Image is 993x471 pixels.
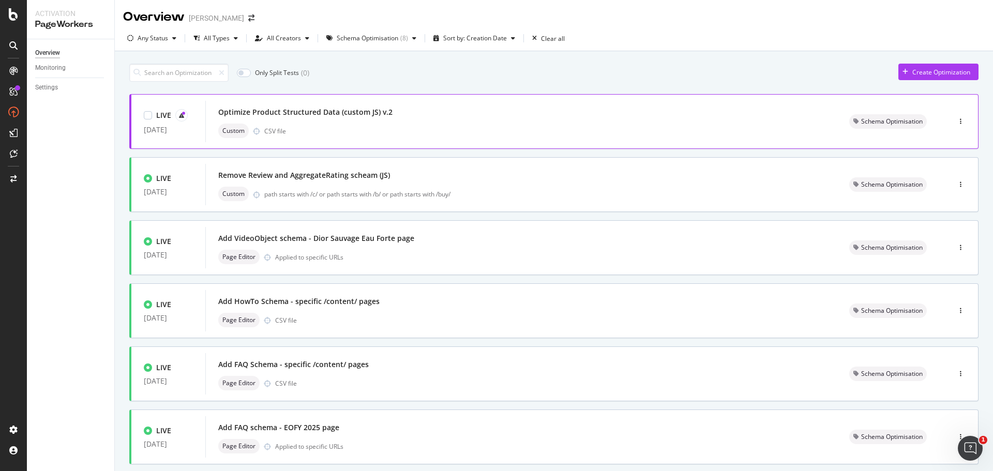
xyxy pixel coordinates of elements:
[156,362,171,373] div: LIVE
[849,240,927,255] div: neutral label
[218,296,380,307] div: Add HowTo Schema - specific /content/ pages
[218,233,414,244] div: Add VideoObject schema - Dior Sauvage Eau Forte page
[222,254,255,260] span: Page Editor
[849,114,927,129] div: neutral label
[156,426,171,436] div: LIVE
[218,187,249,201] div: neutral label
[218,250,260,264] div: neutral label
[275,253,343,262] div: Applied to specific URLs
[849,367,927,381] div: neutral label
[443,35,507,41] div: Sort by: Creation Date
[849,177,927,192] div: neutral label
[849,430,927,444] div: neutral label
[138,35,168,41] div: Any Status
[275,316,297,325] div: CSV file
[429,30,519,47] button: Sort by: Creation Date
[861,118,923,125] span: Schema Optimisation
[35,63,66,73] div: Monitoring
[123,8,185,26] div: Overview
[861,181,923,188] span: Schema Optimisation
[144,377,193,385] div: [DATE]
[528,30,565,47] button: Clear all
[861,308,923,314] span: Schema Optimisation
[337,35,398,41] div: Schema Optimisation
[144,440,193,448] div: [DATE]
[156,299,171,310] div: LIVE
[264,190,824,199] div: path starts with /c/ or path starts with /b/ or path starts with /buy/
[35,48,60,58] div: Overview
[129,64,229,82] input: Search an Optimization
[156,110,171,120] div: LIVE
[912,68,970,77] div: Create Optimization
[849,303,927,318] div: neutral label
[35,82,58,93] div: Settings
[144,126,193,134] div: [DATE]
[301,68,309,78] div: ( 0 )
[861,434,923,440] span: Schema Optimisation
[222,128,245,134] span: Custom
[861,245,923,251] span: Schema Optimisation
[189,13,244,23] div: [PERSON_NAME]
[222,191,245,197] span: Custom
[35,63,107,73] a: Monitoring
[255,68,299,77] div: Only Split Tests
[218,313,260,327] div: neutral label
[189,30,242,47] button: All Types
[35,19,106,31] div: PageWorkers
[156,236,171,247] div: LIVE
[251,30,313,47] button: All Creators
[218,422,339,433] div: Add FAQ schema - EOFY 2025 page
[35,8,106,19] div: Activation
[35,48,107,58] a: Overview
[400,35,408,41] div: ( 8 )
[541,34,565,43] div: Clear all
[144,251,193,259] div: [DATE]
[218,170,390,180] div: Remove Review and AggregateRating scheam (JS)
[322,30,420,47] button: Schema Optimisation(8)
[123,30,180,47] button: Any Status
[218,439,260,453] div: neutral label
[222,443,255,449] span: Page Editor
[218,107,393,117] div: Optimize Product Structured Data (custom JS) v.2
[861,371,923,377] span: Schema Optimisation
[218,359,369,370] div: Add FAQ Schema - specific /content/ pages
[156,173,171,184] div: LIVE
[218,124,249,138] div: neutral label
[218,376,260,390] div: neutral label
[267,35,301,41] div: All Creators
[222,380,255,386] span: Page Editor
[958,436,983,461] iframe: Intercom live chat
[979,436,987,444] span: 1
[144,188,193,196] div: [DATE]
[275,379,297,388] div: CSV file
[264,127,286,135] div: CSV file
[275,442,343,451] div: Applied to specific URLs
[204,35,230,41] div: All Types
[248,14,254,22] div: arrow-right-arrow-left
[144,314,193,322] div: [DATE]
[35,82,107,93] a: Settings
[222,317,255,323] span: Page Editor
[898,64,979,80] button: Create Optimization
